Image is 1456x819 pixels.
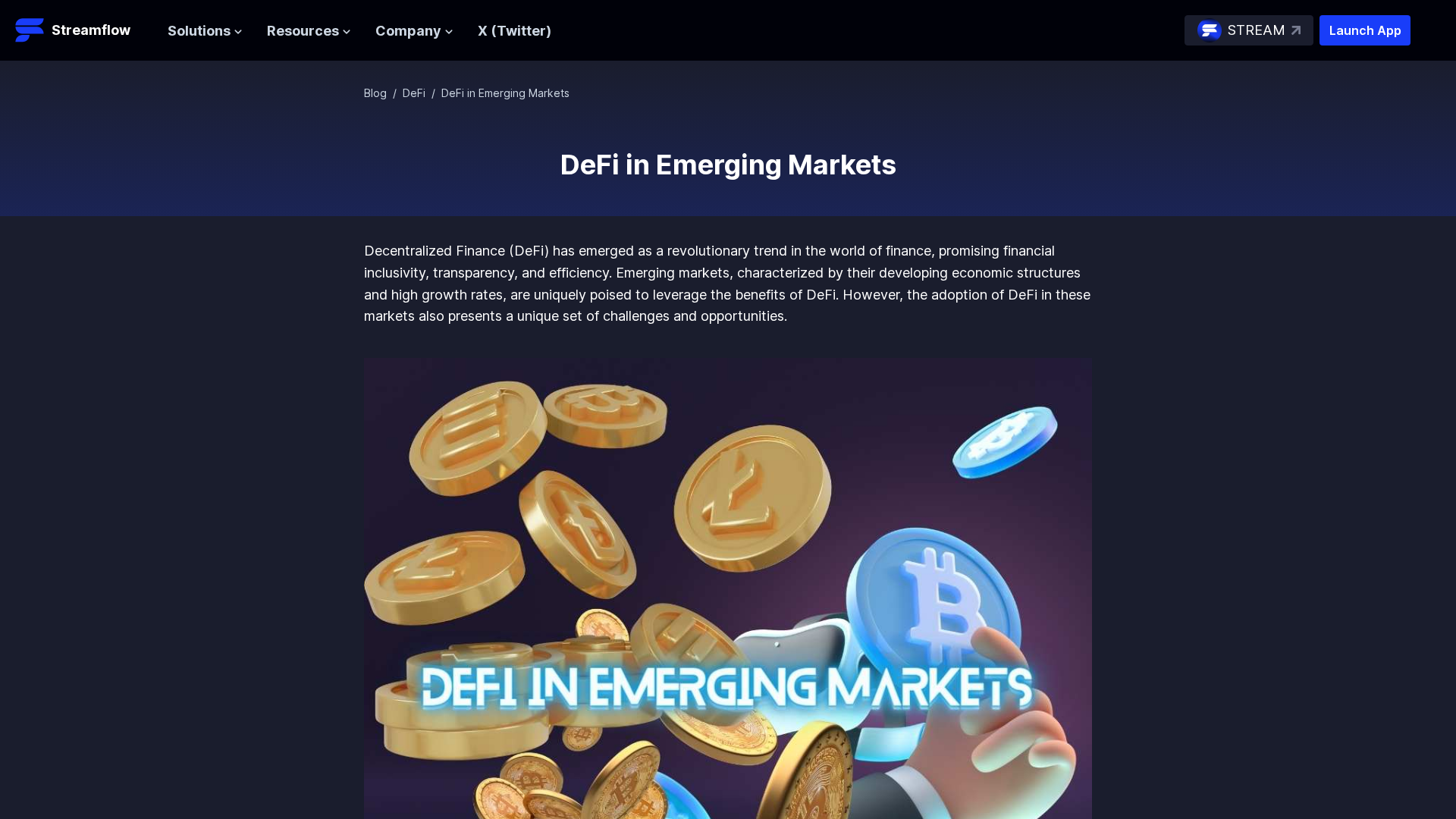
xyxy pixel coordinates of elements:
[478,23,551,39] a: X (Twitter)
[441,86,570,99] span: DeFi in Emerging Markets
[52,20,130,41] p: Streamflow
[1197,18,1222,42] img: streamflow-logo-circle.png
[1185,15,1313,45] a: STREAM
[1228,20,1285,42] p: STREAM
[267,20,339,42] span: Resources
[364,240,1092,328] p: Decentralized Finance (DeFi) has emerged as a revolutionary trend in the world of finance, promis...
[403,86,425,99] a: DeFi
[364,149,1092,180] h1: DeFi in Emerging Markets
[375,20,441,42] span: Company
[393,86,397,99] span: /
[1319,15,1410,45] button: Launch App
[168,20,243,42] button: Solutions
[364,86,387,99] a: Blog
[168,20,231,42] span: Solutions
[15,15,45,45] img: Streamflow Logo
[431,86,435,99] span: /
[1291,26,1301,35] img: top-right-arrow.svg
[267,20,351,42] button: Resources
[375,20,453,42] button: Company
[15,15,152,45] a: Streamflow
